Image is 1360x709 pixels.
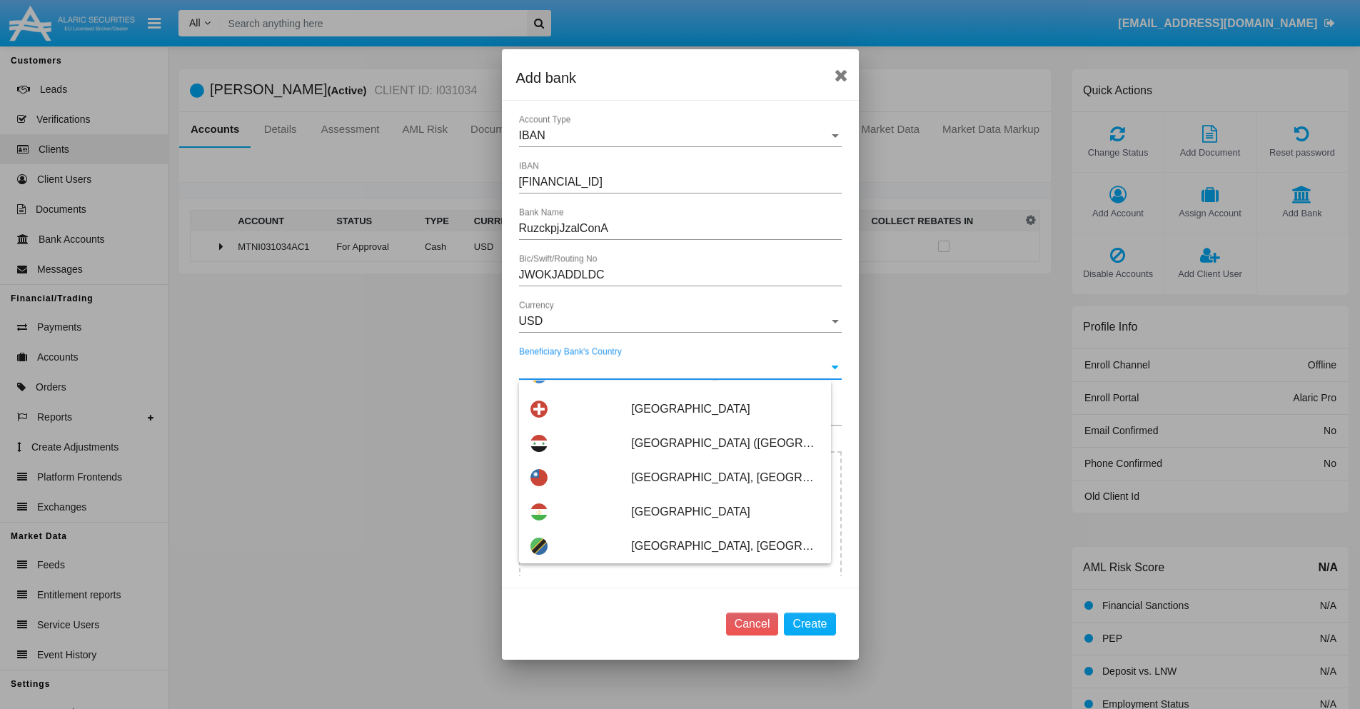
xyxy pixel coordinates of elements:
span: [GEOGRAPHIC_DATA], [GEOGRAPHIC_DATA] of [631,529,819,563]
div: Add bank [516,66,845,89]
span: [GEOGRAPHIC_DATA], [GEOGRAPHIC_DATA] [631,461,819,495]
span: USD [519,315,543,327]
span: [GEOGRAPHIC_DATA] [631,392,819,426]
span: IBAN [519,129,545,141]
button: Cancel [726,613,779,635]
span: [GEOGRAPHIC_DATA] [631,495,819,529]
button: Create [784,613,835,635]
span: [GEOGRAPHIC_DATA] ([GEOGRAPHIC_DATA]) [631,426,819,461]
